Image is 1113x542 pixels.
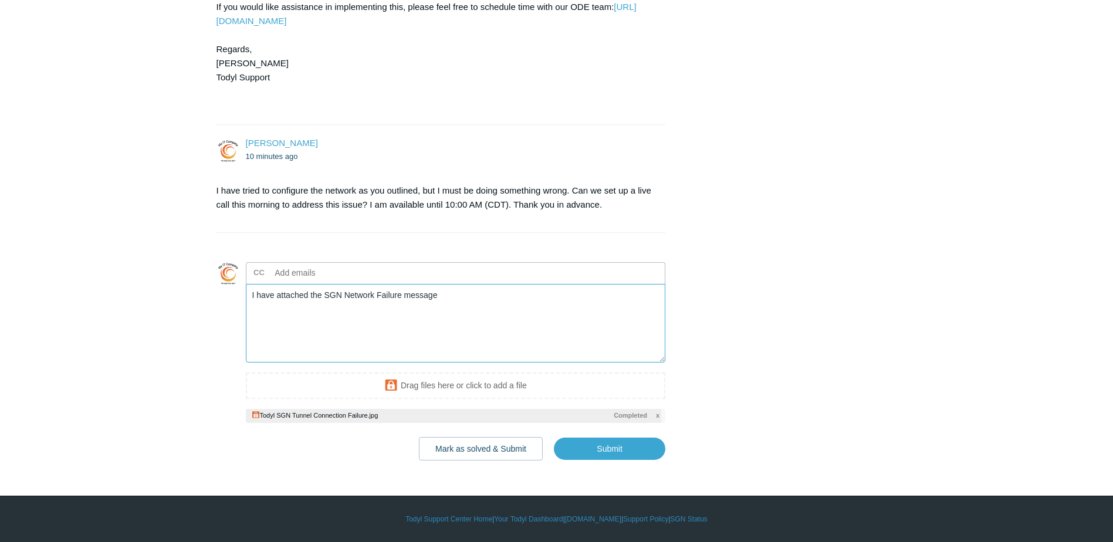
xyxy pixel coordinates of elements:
div: | | | | [216,514,897,524]
input: Add emails [270,264,397,282]
a: Your Todyl Dashboard [494,514,563,524]
time: 09/03/2025, 08:31 [246,152,298,161]
span: x [656,411,659,421]
span: Completed [614,411,647,421]
textarea: Add your reply [246,284,666,363]
p: I have tried to configure the network as you outlined, but I must be doing something wrong. Can w... [216,184,654,212]
a: Support Policy [623,514,668,524]
a: [URL][DOMAIN_NAME] [216,2,637,26]
a: SGN Status [671,514,708,524]
span: Donald Howard [246,138,318,148]
a: [DOMAIN_NAME] [565,514,621,524]
a: [PERSON_NAME] [246,138,318,148]
a: Todyl Support Center Home [405,514,492,524]
input: Submit [554,438,665,460]
label: CC [253,264,265,282]
button: Mark as solved & Submit [419,437,543,460]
